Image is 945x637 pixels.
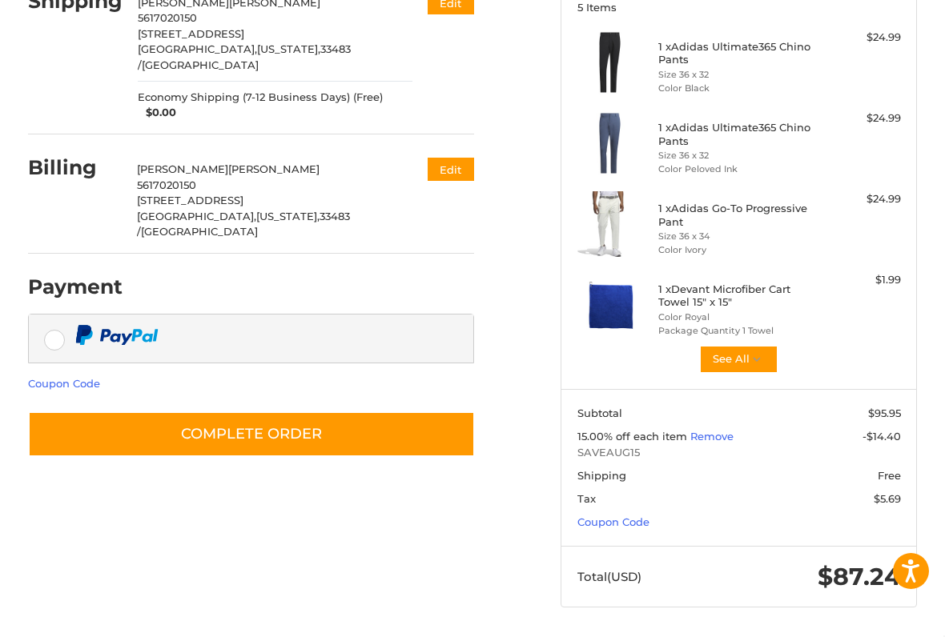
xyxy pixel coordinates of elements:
li: Color Black [658,82,816,95]
span: [PERSON_NAME] [228,162,320,175]
span: [GEOGRAPHIC_DATA] [141,225,258,238]
span: $5.69 [874,492,901,505]
span: [US_STATE], [256,210,320,222]
span: $0.00 [138,105,176,121]
span: Free [878,469,901,482]
span: SAVEAUG15 [577,445,901,461]
span: [GEOGRAPHIC_DATA] [142,58,259,71]
span: [GEOGRAPHIC_DATA], [138,42,257,55]
span: [PERSON_NAME] [137,162,228,175]
span: Economy Shipping (7-12 Business Days) (Free) [138,90,383,106]
li: Package Quantity 1 Towel [658,324,816,338]
h4: 1 x Adidas Go-To Progressive Pant [658,202,816,228]
span: Total (USD) [577,569,641,584]
span: $87.24 [818,562,901,591]
div: $1.99 [820,272,901,288]
h2: Billing [28,155,122,180]
span: 5617020150 [137,178,196,191]
h4: 1 x Adidas Ultimate365 Chino Pants [658,40,816,66]
button: Edit [428,158,474,181]
h2: Payment [28,274,123,299]
li: Color Ivory [658,243,816,257]
img: PayPal icon [75,325,159,345]
span: [GEOGRAPHIC_DATA], [137,210,256,222]
span: 33483 / [138,42,351,71]
button: See All [699,345,778,374]
span: Shipping [577,469,626,482]
a: Coupon Code [28,377,100,390]
li: Size 36 x 32 [658,149,816,162]
li: Size 36 x 34 [658,230,816,243]
h3: 5 Items [577,1,901,14]
div: $24.99 [820,30,901,46]
li: Color Royal [658,310,816,324]
h4: 1 x Adidas Ultimate365 Chino Pants [658,121,816,147]
a: Remove [690,430,734,443]
a: Coupon Code [577,515,649,528]
div: $24.99 [820,110,901,126]
span: [STREET_ADDRESS] [137,194,243,206]
h4: 1 x Devant Microfiber Cart Towel 15" x 15" [658,282,816,309]
span: [STREET_ADDRESS] [138,27,244,40]
button: Complete order [28,411,475,457]
div: $24.99 [820,191,901,207]
span: [US_STATE], [257,42,320,55]
li: Size 36 x 32 [658,68,816,82]
span: 15.00% off each item [577,430,690,443]
span: -$14.40 [863,430,901,443]
span: 5617020150 [138,11,197,24]
span: Subtotal [577,407,622,419]
span: Tax [577,492,596,505]
span: $95.95 [868,407,901,419]
li: Color Peloved Ink [658,162,816,176]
